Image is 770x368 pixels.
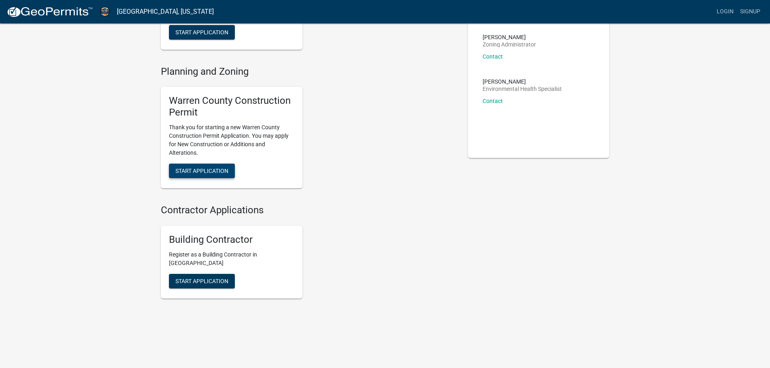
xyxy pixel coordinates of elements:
a: Contact [483,53,503,60]
span: Start Application [175,167,228,174]
h5: Warren County Construction Permit [169,95,294,118]
span: Start Application [175,29,228,35]
h4: Contractor Applications [161,204,456,216]
a: Contact [483,98,503,104]
h4: Planning and Zoning [161,66,456,78]
p: Environmental Health Specialist [483,86,562,92]
span: Start Application [175,278,228,284]
p: Zoning Administrator [483,42,536,47]
wm-workflow-list-section: Contractor Applications [161,204,456,305]
a: [GEOGRAPHIC_DATA], [US_STATE] [117,5,214,19]
button: Start Application [169,274,235,288]
button: Start Application [169,25,235,40]
h5: Building Contractor [169,234,294,246]
p: [PERSON_NAME] [483,79,562,84]
p: Register as a Building Contractor in [GEOGRAPHIC_DATA] [169,250,294,267]
p: Thank you for starting a new Warren County Construction Permit Application. You may apply for New... [169,123,294,157]
img: Warren County, Iowa [99,6,110,17]
p: [PERSON_NAME] [483,34,536,40]
button: Start Application [169,164,235,178]
a: Signup [737,4,764,19]
a: Login [713,4,737,19]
